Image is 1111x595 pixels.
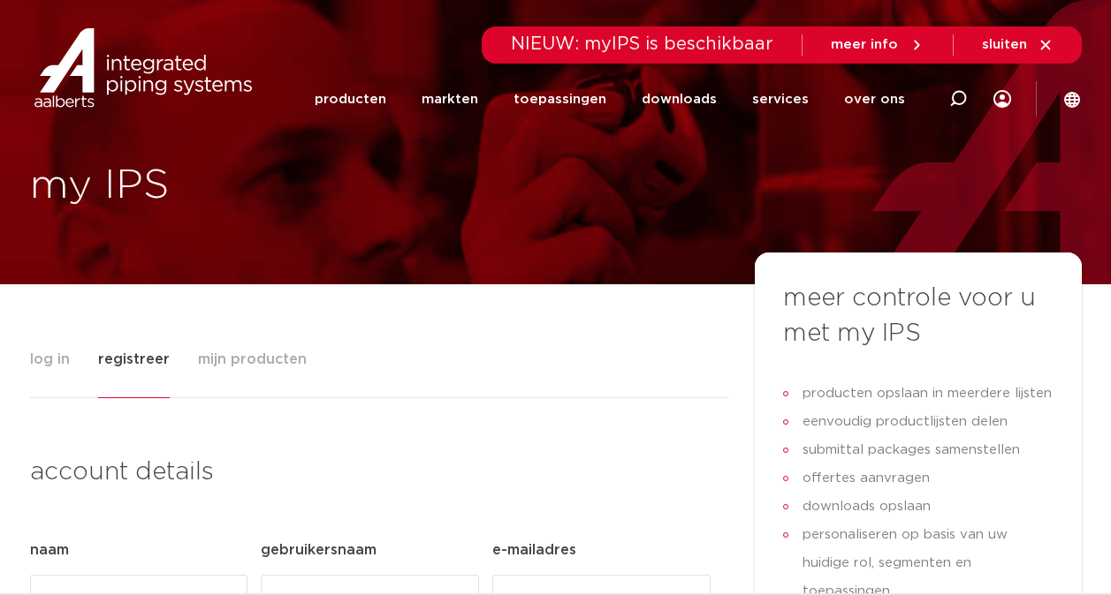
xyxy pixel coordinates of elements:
[798,493,931,521] span: downloads opslaan
[798,436,1020,464] span: submittal packages samenstellen
[993,64,1011,135] div: my IPS
[30,158,547,215] h1: my IPS
[422,64,478,135] a: markten
[844,64,905,135] a: over ons
[511,35,773,53] span: NIEUW: myIPS is beschikbaar
[30,539,69,561] label: Naam
[198,342,307,377] span: mijn producten
[30,342,70,377] span: log in
[642,64,717,135] a: downloads
[798,464,930,493] span: offertes aanvragen
[315,64,905,135] nav: Menu
[831,38,898,51] span: meer info
[315,64,386,135] a: producten
[798,408,1008,436] span: eenvoudig productlijsten delen
[798,380,1052,408] span: producten opslaan in meerdere lijsten
[492,539,576,561] label: E-mailadres
[98,342,170,377] span: registreer
[982,37,1054,53] a: sluiten
[982,38,1027,51] span: sluiten
[30,455,711,490] h3: account details
[831,37,925,53] a: meer info
[752,64,809,135] a: services
[261,539,377,561] label: Gebruikersnaam
[783,281,1054,351] h3: meer controle voor u met my IPS
[514,64,606,135] a: toepassingen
